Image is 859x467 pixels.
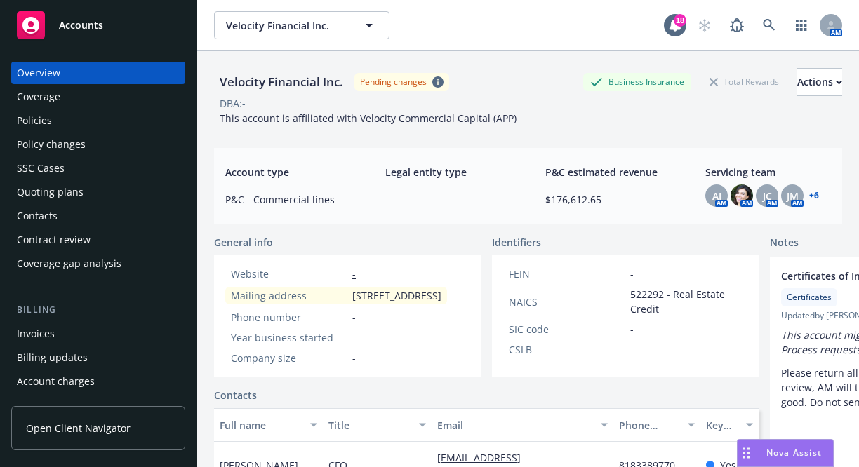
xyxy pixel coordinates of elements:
div: Website [231,266,347,281]
a: Coverage gap analysis [11,252,185,275]
a: Billing updates [11,346,185,369]
span: Pending changes [354,73,449,90]
div: Business Insurance [583,73,691,90]
a: Overview [11,62,185,84]
a: Start snowing [691,11,719,39]
div: Phone number [231,310,347,325]
a: SSC Cases [11,157,185,180]
div: NAICS [509,295,625,309]
span: [STREET_ADDRESS] [352,288,441,303]
div: Velocity Financial Inc. [214,73,349,91]
span: Notes [770,235,799,252]
span: AJ [712,189,721,203]
div: Phone number [619,418,679,433]
span: 522292 - Real Estate Credit [630,287,742,316]
span: Account type [225,165,351,180]
span: Open Client Navigator [26,421,131,435]
span: - [385,192,511,207]
span: Legal entity type [385,165,511,180]
div: Billing updates [17,346,88,369]
span: - [630,322,634,337]
button: Actions [797,68,842,96]
span: - [352,351,356,365]
div: Overview [17,62,60,84]
div: Contract review [17,229,91,251]
div: Title [328,418,411,433]
div: FEIN [509,266,625,281]
a: Contacts [214,388,257,402]
a: Report a Bug [723,11,751,39]
a: Installment plans [11,394,185,417]
span: JC [763,189,772,203]
a: Contacts [11,205,185,227]
button: Phone number [613,408,700,442]
a: - [352,267,356,280]
a: Accounts [11,6,185,45]
span: P&C estimated revenue [545,165,671,180]
button: Full name [214,408,323,442]
div: Total Rewards [702,73,786,90]
a: Contract review [11,229,185,251]
div: SSC Cases [17,157,65,180]
span: Velocity Financial Inc. [226,18,347,33]
button: Key contact [700,408,759,442]
a: Search [755,11,783,39]
div: Full name [220,418,302,433]
span: $176,612.65 [545,192,671,207]
div: Coverage [17,86,60,108]
span: Certificates [787,291,832,304]
span: - [352,310,356,325]
div: 18 [674,14,686,27]
div: Key contact [706,418,738,433]
span: Identifiers [492,235,541,250]
span: This account is affiliated with Velocity Commercial Capital (APP) [220,111,517,125]
span: General info [214,235,273,250]
a: Invoices [11,323,185,345]
div: Contacts [17,205,58,227]
div: Pending changes [360,76,427,88]
span: Accounts [59,20,103,31]
div: Mailing address [231,288,347,303]
div: Policies [17,109,52,132]
button: Nova Assist [737,439,834,467]
a: Quoting plans [11,181,185,203]
a: Switch app [787,11,815,39]
span: Nova Assist [766,447,822,459]
div: CSLB [509,342,625,357]
div: Invoices [17,323,55,345]
div: Account charges [17,370,95,393]
a: +6 [809,191,819,200]
a: Account charges [11,370,185,393]
a: Policy changes [11,133,185,156]
img: photo [731,184,753,207]
button: Title [323,408,432,442]
div: Billing [11,303,185,317]
div: DBA: - [220,96,246,111]
button: Email [432,408,613,442]
div: SIC code [509,322,625,337]
span: - [352,330,356,345]
div: Email [437,418,592,433]
span: JM [787,189,799,203]
div: Quoting plans [17,181,84,203]
span: P&C - Commercial lines [225,192,351,207]
span: - [630,266,634,281]
span: - [630,342,634,357]
div: Company size [231,351,347,365]
span: Servicing team [705,165,831,180]
div: Actions [797,69,842,95]
div: Drag to move [738,440,755,466]
div: Coverage gap analysis [17,252,121,275]
div: Policy changes [17,133,86,156]
div: Installment plans [17,394,99,417]
div: Year business started [231,330,347,345]
a: Coverage [11,86,185,108]
a: Policies [11,109,185,132]
button: Velocity Financial Inc. [214,11,389,39]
